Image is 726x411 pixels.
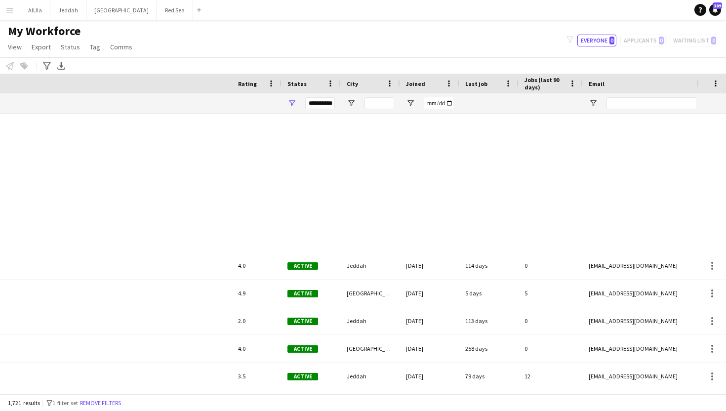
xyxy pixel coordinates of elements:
[32,42,51,51] span: Export
[519,335,583,362] div: 0
[400,335,459,362] div: [DATE]
[709,4,721,16] a: 189
[400,363,459,390] div: [DATE]
[364,97,394,109] input: City Filter Input
[519,280,583,307] div: 5
[232,280,282,307] div: 4.9
[341,363,400,390] div: Jeddah
[57,41,84,53] a: Status
[524,76,565,91] span: Jobs (last 90 days)
[347,80,358,87] span: City
[86,41,104,53] a: Tag
[50,0,86,20] button: Jeddah
[41,60,53,72] app-action-btn: Advanced filters
[465,80,487,87] span: Last job
[341,252,400,279] div: Jeddah
[106,41,136,53] a: Comms
[459,363,519,390] div: 79 days
[459,307,519,334] div: 113 days
[78,398,123,409] button: Remove filters
[61,42,80,51] span: Status
[406,99,415,108] button: Open Filter Menu
[8,42,22,51] span: View
[232,252,282,279] div: 4.0
[20,0,50,20] button: AlUla
[459,280,519,307] div: 5 days
[157,0,193,20] button: Red Sea
[287,99,296,108] button: Open Filter Menu
[232,307,282,334] div: 2.0
[287,318,318,325] span: Active
[287,262,318,270] span: Active
[110,42,132,51] span: Comms
[52,399,78,407] span: 1 filter set
[341,307,400,334] div: Jeddah
[4,41,26,53] a: View
[341,280,400,307] div: [GEOGRAPHIC_DATA]
[519,307,583,334] div: 0
[589,99,598,108] button: Open Filter Menu
[519,252,583,279] div: 0
[287,345,318,353] span: Active
[400,307,459,334] div: [DATE]
[609,37,614,44] span: 0
[459,335,519,362] div: 258 days
[90,42,100,51] span: Tag
[55,60,67,72] app-action-btn: Export XLSX
[713,2,722,9] span: 189
[287,290,318,297] span: Active
[238,80,257,87] span: Rating
[406,80,425,87] span: Joined
[589,80,605,87] span: Email
[232,335,282,362] div: 4.0
[347,99,356,108] button: Open Filter Menu
[86,0,157,20] button: [GEOGRAPHIC_DATA]
[519,363,583,390] div: 12
[287,80,307,87] span: Status
[400,252,459,279] div: [DATE]
[287,373,318,380] span: Active
[400,280,459,307] div: [DATE]
[341,335,400,362] div: [GEOGRAPHIC_DATA]
[459,252,519,279] div: 114 days
[577,35,616,46] button: Everyone0
[28,41,55,53] a: Export
[424,97,453,109] input: Joined Filter Input
[232,363,282,390] div: 3.5
[8,24,81,39] span: My Workforce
